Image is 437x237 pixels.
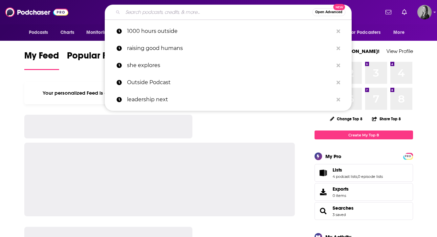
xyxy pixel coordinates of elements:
span: Monitoring [86,28,110,37]
span: My Feed [24,50,59,65]
a: she explores [105,57,352,74]
a: Show notifications dropdown [383,7,394,18]
span: Podcasts [29,28,48,37]
button: Share Top 8 [372,112,401,125]
button: open menu [345,26,390,39]
p: raising good humans [127,40,333,57]
a: Popular Feed [67,50,123,70]
button: Open AdvancedNew [312,8,345,16]
img: Podchaser - Follow, Share and Rate Podcasts [5,6,68,18]
span: Exports [333,186,349,192]
a: Searches [333,205,354,211]
span: Logged in as katieTBG [417,5,432,19]
p: leadership next [127,91,333,108]
a: raising good humans [105,40,352,57]
button: open menu [24,26,57,39]
button: Show profile menu [417,5,432,19]
p: 1000 hours outside [127,23,333,40]
a: 1000 hours outside [105,23,352,40]
a: View Profile [386,48,413,54]
a: 3 saved [333,212,346,217]
span: 0 items [333,193,349,198]
span: Lists [333,167,342,173]
span: More [393,28,404,37]
a: Charts [56,26,78,39]
a: leadership next [105,91,352,108]
div: Your personalized Feed is curated based on the Podcasts, Creators, Users, and Lists that you Follow. [24,82,295,104]
a: 0 episode lists [358,174,383,179]
span: For Podcasters [349,28,381,37]
a: Exports [315,183,413,201]
input: Search podcasts, credits, & more... [123,7,312,17]
a: Lists [317,168,330,178]
button: open menu [389,26,413,39]
span: New [333,4,345,10]
a: Searches [317,206,330,216]
p: Outside Podcast [127,74,333,91]
span: Searches [315,202,413,220]
a: 4 podcast lists [333,174,357,179]
p: she explores [127,57,333,74]
div: My Pro [325,153,341,159]
button: Change Top 8 [326,115,367,123]
a: My Feed [24,50,59,70]
button: open menu [82,26,118,39]
a: Lists [333,167,383,173]
a: PRO [404,154,412,158]
span: PRO [404,154,412,159]
span: Open Advanced [315,11,342,14]
img: User Profile [417,5,432,19]
span: Popular Feed [67,50,123,65]
span: Exports [317,187,330,197]
span: Charts [60,28,75,37]
div: Search podcasts, credits, & more... [105,5,352,20]
a: Show notifications dropdown [399,7,409,18]
span: Lists [315,164,413,182]
a: Create My Top 8 [315,130,413,139]
a: Outside Podcast [105,74,352,91]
